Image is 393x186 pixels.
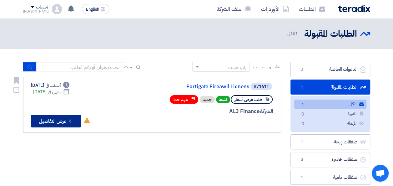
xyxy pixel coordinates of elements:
[338,5,370,12] img: Teradix logo
[290,152,370,167] a: صفقات خاسرة3
[212,2,256,16] a: ملف الشركة
[372,165,389,182] div: Open chat
[299,111,307,118] span: 0
[23,10,50,13] div: [PERSON_NAME]
[216,96,230,103] span: نشط
[298,157,306,163] span: 3
[123,107,273,116] div: ALJ Finance
[52,4,62,14] img: profile_test.png
[33,89,70,95] div: [DATE]
[48,89,61,95] span: ينتهي في
[299,121,307,127] span: 0
[290,170,370,185] a: صفقات ملغية1
[86,7,99,12] span: English
[228,64,246,71] div: رتب حسب
[234,97,262,103] span: طلب عرض أسعار
[124,64,132,70] span: بحث
[299,101,307,108] span: 1
[294,2,330,16] a: الطلبات
[298,66,306,73] span: 0
[253,64,271,70] span: رتب حسب
[31,82,70,89] div: [DATE]
[46,82,61,89] span: أنشئت في
[298,139,306,145] span: 1
[256,2,294,16] a: الأوردرات
[298,84,306,90] span: 1
[298,174,306,181] span: 1
[287,30,299,37] span: الكل
[295,30,298,37] span: 1
[37,62,124,72] input: ابحث بعنوان أو رقم الطلب
[254,85,269,89] div: #71611
[290,62,370,77] a: الدعوات الخاصة0
[31,115,81,127] button: عرض التفاصيل
[260,107,273,115] span: الشركة
[174,97,188,103] span: مهم جدا
[294,119,366,128] a: المهملة
[199,96,215,103] div: جديد
[294,100,366,109] a: الكل
[82,4,109,14] button: English
[290,134,370,150] a: صفقات رابحة1
[36,5,49,10] div: الحساب
[304,28,357,40] h2: الطلبات المقبولة
[124,84,249,90] a: Fortigate Fireawll Licnens
[294,109,366,118] a: المميزة
[290,80,370,95] a: الطلبات المقبولة1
